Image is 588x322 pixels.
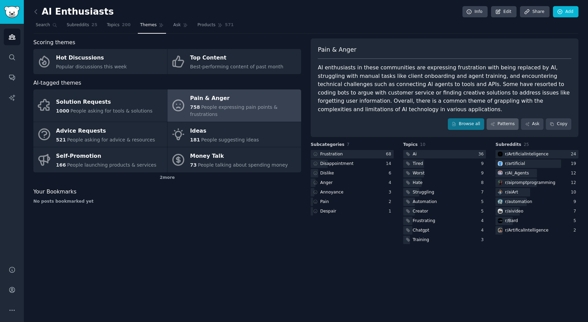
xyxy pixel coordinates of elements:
a: ArtificialInteligencer/ArtificialInteligence24 [495,150,578,158]
a: Hate8 [403,179,486,187]
div: 7 [481,189,486,196]
span: People expressing pain points & frustrations [190,104,278,117]
div: Self-Promotion [56,151,157,162]
span: 521 [56,137,66,142]
div: Worst [413,170,425,176]
a: Search [33,20,60,34]
a: Pain & Anger758People expressing pain points & frustrations [167,89,301,122]
div: 10 [571,189,578,196]
div: Advice Requests [56,125,155,136]
a: artificialr/artificial19 [495,159,578,168]
div: 6 [389,170,394,176]
div: r/ ArtificialInteligence [505,151,548,157]
span: 7 [347,142,349,147]
div: Creator [413,208,428,215]
a: Struggling7 [403,188,486,197]
div: 12 [571,180,578,186]
div: Hot Discussions [56,53,127,64]
span: 181 [190,137,200,142]
a: Add [553,6,578,18]
a: aivideor/aivideo7 [495,207,578,216]
a: Ideas181People suggesting ideas [167,122,301,147]
div: r/ Bard [505,218,518,224]
span: Subreddits [67,22,89,28]
span: 571 [225,22,234,28]
img: artificial [498,161,503,166]
div: r/ AI_Agents [505,170,529,176]
a: Advice Requests521People asking for advice & resources [33,122,167,147]
div: Pain & Anger [190,93,298,104]
img: aivideo [498,209,503,214]
span: Scoring themes [33,38,75,47]
div: 36 [478,151,486,157]
div: r/ artificial [505,161,525,167]
div: 9 [481,161,486,167]
a: automationr/automation9 [495,198,578,206]
a: Solution Requests1000People asking for tools & solutions [33,89,167,122]
img: GummySearch logo [4,6,20,18]
div: Pain [320,199,329,205]
span: 200 [122,22,131,28]
a: Browse all [448,118,484,130]
div: Ideas [190,125,259,136]
div: AI enthusiasts in these communities are expressing frustration with being replaced by AI, struggl... [318,64,571,114]
a: aipromptprogrammingr/aipromptprogramming12 [495,179,578,187]
a: Automation5 [403,198,486,206]
a: Chatgpt4 [403,226,486,235]
a: Training3 [403,236,486,244]
div: Ai [413,151,417,157]
span: People talking about spending money [198,162,288,168]
div: 24 [571,151,578,157]
a: Edit [491,6,517,18]
div: 2 [389,199,394,205]
div: 19 [571,161,578,167]
div: 8 [481,180,486,186]
a: Pain2 [311,198,394,206]
a: Worst9 [403,169,486,177]
div: 3 [481,237,486,243]
span: Popular discussions this week [56,64,127,69]
a: aiArtr/aiArt10 [495,188,578,197]
a: Frustrating4 [403,217,486,225]
a: Info [462,6,488,18]
div: r/ aivideo [505,208,523,215]
a: Anger4 [311,179,394,187]
div: r/ ArtificalIntelligence [505,227,548,234]
div: 7 [573,208,578,215]
span: People launching products & services [67,162,156,168]
a: Top ContentBest-performing content of past month [167,49,301,74]
a: Annoyance3 [311,188,394,197]
a: Hot DiscussionsPopular discussions this week [33,49,167,74]
span: People asking for advice & resources [67,137,155,142]
div: Money Talk [190,151,288,162]
div: 4 [389,180,394,186]
a: Ai36 [403,150,486,158]
div: Chatgpt [413,227,429,234]
div: 9 [573,199,578,205]
a: Dislike6 [311,169,394,177]
span: Topics [107,22,119,28]
a: Disappointment14 [311,159,394,168]
span: Subcategories [311,142,344,148]
img: automation [498,199,503,204]
div: Top Content [190,53,283,64]
a: AI_Agentsr/AI_Agents12 [495,169,578,177]
span: 73 [190,162,197,168]
div: 3 [389,189,394,196]
span: 25 [524,142,529,147]
div: Despair [320,208,336,215]
div: Training [413,237,429,243]
a: Creator5 [403,207,486,216]
div: r/ aipromptprogramming [505,180,555,186]
span: Topics [403,142,418,148]
span: 25 [92,22,97,28]
div: Hate [413,180,423,186]
a: Tired9 [403,159,486,168]
span: Products [197,22,215,28]
span: Search [36,22,50,28]
h2: AI Enthusiasts [33,6,114,17]
span: Ask [173,22,181,28]
a: Money Talk73People talking about spending money [167,147,301,172]
div: 2 [573,227,578,234]
span: Subreddits [495,142,521,148]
